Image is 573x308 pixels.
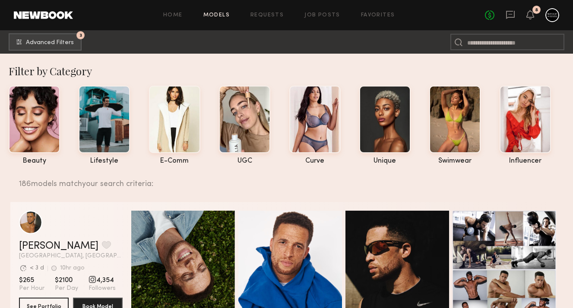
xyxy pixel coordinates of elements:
a: Models [203,13,230,18]
a: Job Posts [304,13,340,18]
span: $2100 [55,276,78,285]
div: swimwear [429,157,481,165]
span: 3 [79,33,82,37]
div: 8 [535,8,538,13]
div: UGC [219,157,270,165]
a: [PERSON_NAME] [19,241,98,251]
div: unique [359,157,411,165]
div: influencer [500,157,551,165]
div: e-comm [149,157,200,165]
div: beauty [9,157,60,165]
div: 186 models match your search criteria: [19,170,556,188]
button: 3Advanced Filters [9,33,82,51]
span: Advanced Filters [26,40,74,46]
span: Followers [89,285,116,292]
div: Filter by Category [9,64,573,78]
span: $265 [19,276,44,285]
a: Favorites [361,13,395,18]
span: 4,354 [89,276,116,285]
div: lifestyle [79,157,130,165]
div: curve [289,157,341,165]
div: < 3 d [30,265,44,271]
a: Requests [250,13,284,18]
span: [GEOGRAPHIC_DATA], [GEOGRAPHIC_DATA] [19,253,123,259]
div: 10hr ago [60,265,85,271]
a: Home [163,13,183,18]
span: Per Hour [19,285,44,292]
span: Per Day [55,285,78,292]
